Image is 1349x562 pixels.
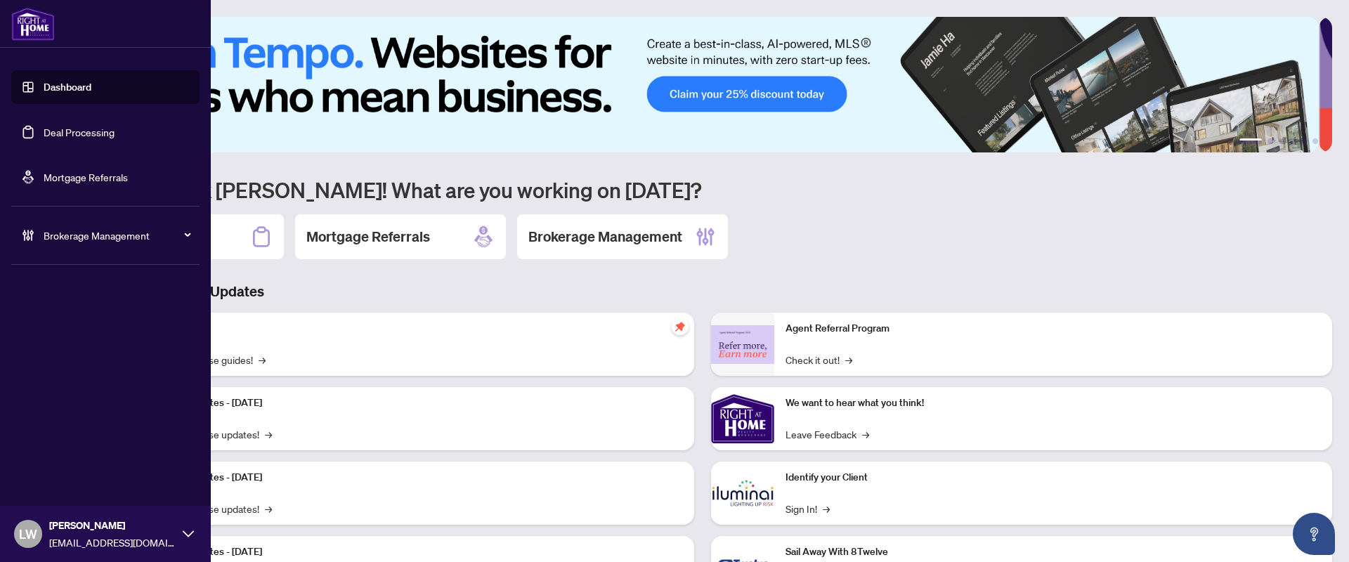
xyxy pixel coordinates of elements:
a: Deal Processing [44,126,115,138]
img: Slide 0 [73,17,1319,152]
a: Sign In!→ [786,501,830,516]
h2: Brokerage Management [528,227,682,247]
span: [PERSON_NAME] [49,518,176,533]
p: Self-Help [148,321,683,336]
span: → [265,501,272,516]
button: 3 [1279,138,1284,144]
button: 1 [1239,138,1262,144]
span: → [259,352,266,367]
span: LW [19,524,37,544]
p: Platform Updates - [DATE] [148,544,683,560]
span: pushpin [672,318,689,335]
button: Open asap [1293,513,1335,555]
img: logo [11,7,55,41]
p: Sail Away With 8Twelve [786,544,1321,560]
span: Brokerage Management [44,228,190,243]
h1: Welcome back [PERSON_NAME]! What are you working on [DATE]? [73,176,1332,203]
a: Dashboard [44,81,91,93]
img: Identify your Client [711,462,774,525]
a: Mortgage Referrals [44,171,128,183]
span: → [862,426,869,442]
span: → [265,426,272,442]
p: Platform Updates - [DATE] [148,470,683,485]
button: 5 [1301,138,1307,144]
img: Agent Referral Program [711,325,774,364]
p: We want to hear what you think! [786,396,1321,411]
a: Leave Feedback→ [786,426,869,442]
p: Platform Updates - [DATE] [148,396,683,411]
h2: Mortgage Referrals [306,227,430,247]
button: 2 [1267,138,1273,144]
a: Check it out!→ [786,352,852,367]
button: 6 [1312,138,1318,144]
p: Identify your Client [786,470,1321,485]
p: Agent Referral Program [786,321,1321,336]
img: We want to hear what you think! [711,387,774,450]
button: 4 [1290,138,1296,144]
span: [EMAIL_ADDRESS][DOMAIN_NAME] [49,535,176,550]
h3: Brokerage & Industry Updates [73,282,1332,301]
span: → [845,352,852,367]
span: → [823,501,830,516]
